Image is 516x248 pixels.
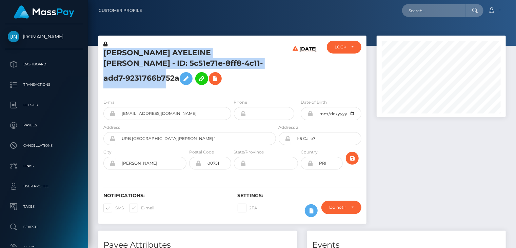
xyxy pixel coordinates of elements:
[5,76,83,93] a: Transactions
[234,149,264,155] label: State/Province
[5,178,83,195] a: User Profile
[299,46,317,91] h6: [DATE]
[8,80,80,90] p: Transactions
[5,97,83,113] a: Ledger
[5,158,83,174] a: Links
[8,161,80,171] p: Links
[103,149,112,155] label: City
[8,181,80,191] p: User Profile
[8,141,80,151] p: Cancellations
[321,201,361,214] button: Do not require
[5,34,83,40] span: [DOMAIN_NAME]
[5,137,83,154] a: Cancellations
[103,124,120,130] label: Address
[99,3,142,18] a: Customer Profile
[8,120,80,130] p: Payees
[301,149,318,155] label: Country
[8,202,80,212] p: Taxes
[103,204,124,212] label: SMS
[238,193,362,199] h6: Settings:
[279,124,299,130] label: Address 2
[8,100,80,110] p: Ledger
[5,117,83,134] a: Payees
[103,99,117,105] label: E-mail
[189,149,214,155] label: Postal Code
[327,41,361,54] button: LOCKED
[301,99,327,105] label: Date of Birth
[8,222,80,232] p: Search
[5,198,83,215] a: Taxes
[5,219,83,235] a: Search
[329,205,346,210] div: Do not require
[238,204,258,212] label: 2FA
[103,193,227,199] h6: Notifications:
[234,99,247,105] label: Phone
[103,48,272,88] h5: [PERSON_NAME] AYELEINE [PERSON_NAME] - ID: 5c51e71e-8ff8-4c11-add7-9231766b752a
[129,204,154,212] label: E-mail
[335,44,346,50] div: LOCKED
[8,59,80,69] p: Dashboard
[402,4,466,17] input: Search...
[5,56,83,73] a: Dashboard
[8,31,19,42] img: Unlockt.me
[14,5,74,19] img: MassPay Logo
